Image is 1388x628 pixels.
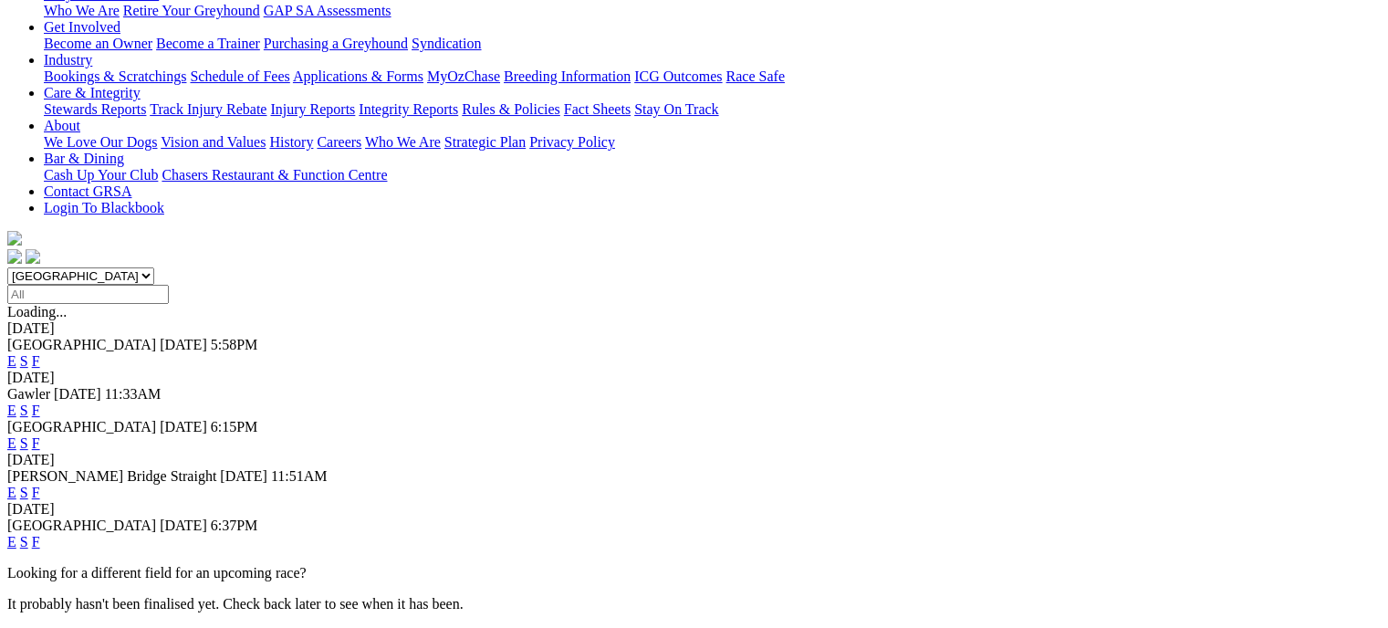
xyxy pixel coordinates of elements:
a: Retire Your Greyhound [123,3,260,18]
a: ICG Outcomes [634,68,722,84]
a: Stay On Track [634,101,718,117]
a: F [32,534,40,549]
a: Contact GRSA [44,183,131,199]
a: Who We Are [44,3,120,18]
a: Breeding Information [504,68,631,84]
a: Schedule of Fees [190,68,289,84]
a: Race Safe [725,68,784,84]
a: S [20,403,28,418]
div: [DATE] [7,370,1381,386]
a: Login To Blackbook [44,200,164,215]
p: Looking for a different field for an upcoming race? [7,565,1381,581]
span: 5:58PM [211,337,258,352]
span: [DATE] [54,386,101,402]
a: Bookings & Scratchings [44,68,186,84]
a: Syndication [412,36,481,51]
img: facebook.svg [7,249,22,264]
a: Get Involved [44,19,120,35]
span: [GEOGRAPHIC_DATA] [7,337,156,352]
a: Rules & Policies [462,101,560,117]
a: We Love Our Dogs [44,134,157,150]
input: Select date [7,285,169,304]
a: Fact Sheets [564,101,631,117]
a: Care & Integrity [44,85,141,100]
div: [DATE] [7,452,1381,468]
div: [DATE] [7,320,1381,337]
div: Greyhounds as Pets [44,3,1381,19]
span: 11:51AM [271,468,328,484]
div: About [44,134,1381,151]
a: Track Injury Rebate [150,101,266,117]
a: Privacy Policy [529,134,615,150]
a: E [7,485,16,500]
a: Bar & Dining [44,151,124,166]
a: Careers [317,134,361,150]
span: [PERSON_NAME] Bridge Straight [7,468,216,484]
a: E [7,353,16,369]
div: [DATE] [7,501,1381,518]
a: S [20,485,28,500]
a: F [32,435,40,451]
a: History [269,134,313,150]
a: Stewards Reports [44,101,146,117]
a: Injury Reports [270,101,355,117]
a: About [44,118,80,133]
a: S [20,534,28,549]
a: GAP SA Assessments [264,3,391,18]
a: MyOzChase [427,68,500,84]
a: E [7,435,16,451]
a: Chasers Restaurant & Function Centre [162,167,387,183]
a: Vision and Values [161,134,266,150]
span: 11:33AM [105,386,162,402]
a: S [20,435,28,451]
a: E [7,534,16,549]
span: [GEOGRAPHIC_DATA] [7,419,156,434]
span: 6:15PM [211,419,258,434]
a: E [7,403,16,418]
a: F [32,403,40,418]
span: [DATE] [160,419,207,434]
a: S [20,353,28,369]
div: Get Involved [44,36,1381,52]
a: F [32,353,40,369]
span: Gawler [7,386,50,402]
div: Care & Integrity [44,101,1381,118]
img: twitter.svg [26,249,40,264]
span: [DATE] [220,468,267,484]
a: Purchasing a Greyhound [264,36,408,51]
div: Bar & Dining [44,167,1381,183]
a: Cash Up Your Club [44,167,158,183]
div: Industry [44,68,1381,85]
img: logo-grsa-white.png [7,231,22,246]
a: Become an Owner [44,36,152,51]
a: Industry [44,52,92,68]
span: [GEOGRAPHIC_DATA] [7,518,156,533]
a: Applications & Forms [293,68,423,84]
span: Loading... [7,304,67,319]
a: Integrity Reports [359,101,458,117]
a: Become a Trainer [156,36,260,51]
a: F [32,485,40,500]
span: [DATE] [160,518,207,533]
span: [DATE] [160,337,207,352]
a: Who We Are [365,134,441,150]
a: Strategic Plan [444,134,526,150]
span: 6:37PM [211,518,258,533]
partial: It probably hasn't been finalised yet. Check back later to see when it has been. [7,596,464,612]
